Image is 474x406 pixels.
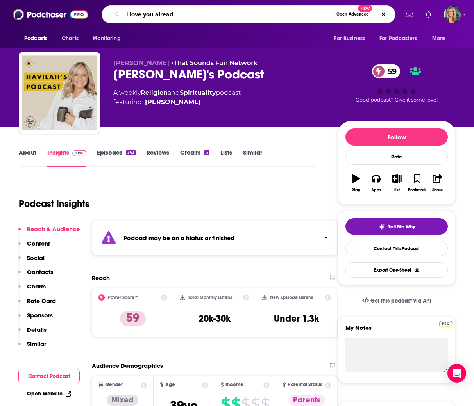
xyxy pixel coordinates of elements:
[18,240,50,254] button: Content
[171,59,258,67] span: •
[147,149,169,167] a: Reviews
[204,150,209,155] div: 3
[18,340,46,354] button: Similar
[27,340,46,347] p: Similar
[123,234,234,242] strong: Podcast may be on a hiatus or finished
[407,169,427,197] button: Bookmark
[113,98,241,107] span: featuring
[345,262,448,278] button: Export One-Sheet
[19,149,36,167] a: About
[338,59,455,108] div: 59Good podcast? Give it some love!
[447,364,466,383] div: Open Intercom Messenger
[356,291,437,310] a: Get this podcast via API
[180,89,216,96] a: Spirituality
[57,31,83,46] a: Charts
[345,324,448,338] label: My Notes
[27,390,71,397] a: Open Website
[274,313,319,324] h3: Under 1.3k
[372,64,401,78] a: 59
[47,149,86,167] a: InsightsPodchaser Pro
[27,297,56,304] p: Rate Card
[380,64,401,78] span: 59
[270,295,313,300] h2: New Episode Listens
[18,283,46,297] button: Charts
[439,319,453,327] a: Pro website
[444,6,461,23] button: Show profile menu
[422,8,435,21] a: Show notifications dropdown
[366,169,386,197] button: Apps
[13,7,88,22] img: Podchaser - Follow, Share and Rate Podcasts
[334,33,365,44] span: For Business
[345,169,366,197] button: Play
[444,6,461,23] img: User Profile
[123,8,333,21] input: Search podcasts, credits, & more...
[145,98,201,107] a: Havilah Cunnington
[379,224,385,230] img: tell me why sparkle
[444,6,461,23] span: Logged in as lisa.beech
[225,382,243,387] span: Income
[92,274,110,281] h2: Reach
[345,218,448,235] button: tell me why sparkleTell Me Why
[336,12,369,16] span: Open Advanced
[18,268,53,283] button: Contacts
[27,268,53,276] p: Contacts
[388,224,415,230] span: Tell Me Why
[220,149,232,167] a: Lists
[199,313,231,324] h3: 20k-30k
[427,169,448,197] button: Share
[345,128,448,146] button: Follow
[62,33,79,44] span: Charts
[120,311,146,326] p: 59
[19,198,89,210] h1: Podcast Insights
[427,31,455,46] button: open menu
[329,31,375,46] button: open menu
[408,188,426,192] div: Bookmark
[113,88,241,107] div: A weekly podcast
[92,362,163,369] h2: Audience Demographics
[18,225,80,240] button: Reach & Audience
[439,321,453,327] img: Podchaser Pro
[180,149,209,167] a: Credits3
[107,395,138,406] div: Mixed
[432,188,443,192] div: Share
[108,295,138,300] h2: Power Score™
[20,54,98,132] img: Havilah's Podcast
[87,31,131,46] button: open menu
[97,149,136,167] a: Episodes363
[18,326,47,340] button: Details
[288,395,325,406] div: Parents
[358,5,372,12] span: New
[72,150,86,156] img: Podchaser Pro
[243,149,262,167] a: Similar
[92,221,338,255] section: Click to expand status details
[126,150,136,155] div: 363
[27,240,50,247] p: Content
[333,10,372,19] button: Open AdvancedNew
[24,33,47,44] span: Podcasts
[102,5,395,23] div: Search podcasts, credits, & more...
[18,312,53,326] button: Sponsors
[345,241,448,256] a: Contact This Podcast
[386,169,407,197] button: List
[371,188,381,192] div: Apps
[345,149,448,165] div: Rate
[105,382,123,387] span: Gender
[168,89,180,96] span: and
[141,89,168,96] a: Religion
[18,369,80,383] button: Contact Podcast
[113,59,169,67] span: [PERSON_NAME]
[165,382,175,387] span: Age
[288,382,322,387] span: Parental Status
[432,33,445,44] span: More
[379,33,417,44] span: For Podcasters
[18,297,56,312] button: Rate Card
[370,297,431,304] span: Get this podcast via API
[93,33,120,44] span: Monitoring
[27,283,46,290] p: Charts
[394,188,400,192] div: List
[19,31,57,46] button: open menu
[27,326,47,333] p: Details
[174,59,258,67] a: That Sounds Fun Network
